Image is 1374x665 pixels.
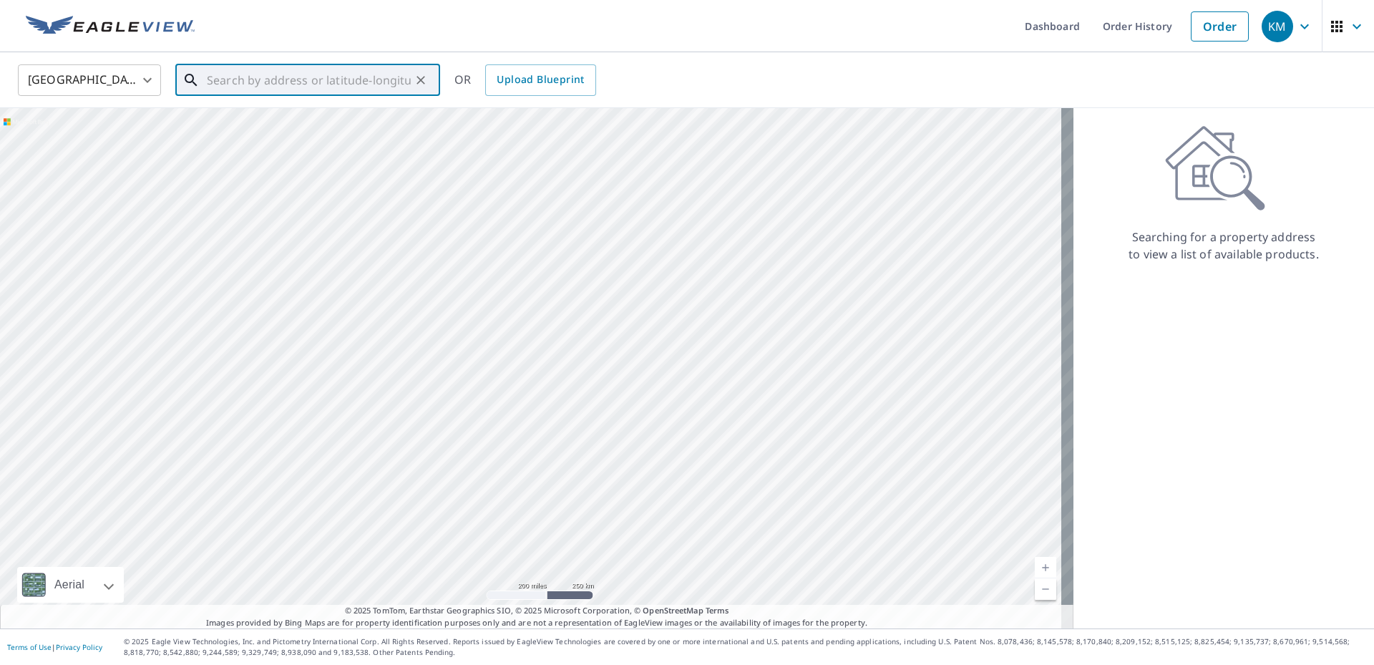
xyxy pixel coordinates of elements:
[485,64,595,96] a: Upload Blueprint
[454,64,596,96] div: OR
[50,567,89,603] div: Aerial
[706,605,729,616] a: Terms
[7,642,52,652] a: Terms of Use
[207,60,411,100] input: Search by address or latitude-longitude
[1035,578,1056,600] a: Current Level 5, Zoom Out
[1035,557,1056,578] a: Current Level 5, Zoom In
[56,642,102,652] a: Privacy Policy
[1191,11,1249,42] a: Order
[1262,11,1293,42] div: KM
[497,71,584,89] span: Upload Blueprint
[643,605,703,616] a: OpenStreetMap
[345,605,729,617] span: © 2025 TomTom, Earthstar Geographics SIO, © 2025 Microsoft Corporation, ©
[7,643,102,651] p: |
[124,636,1367,658] p: © 2025 Eagle View Technologies, Inc. and Pictometry International Corp. All Rights Reserved. Repo...
[26,16,195,37] img: EV Logo
[17,567,124,603] div: Aerial
[18,60,161,100] div: [GEOGRAPHIC_DATA]
[411,70,431,90] button: Clear
[1128,228,1320,263] p: Searching for a property address to view a list of available products.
